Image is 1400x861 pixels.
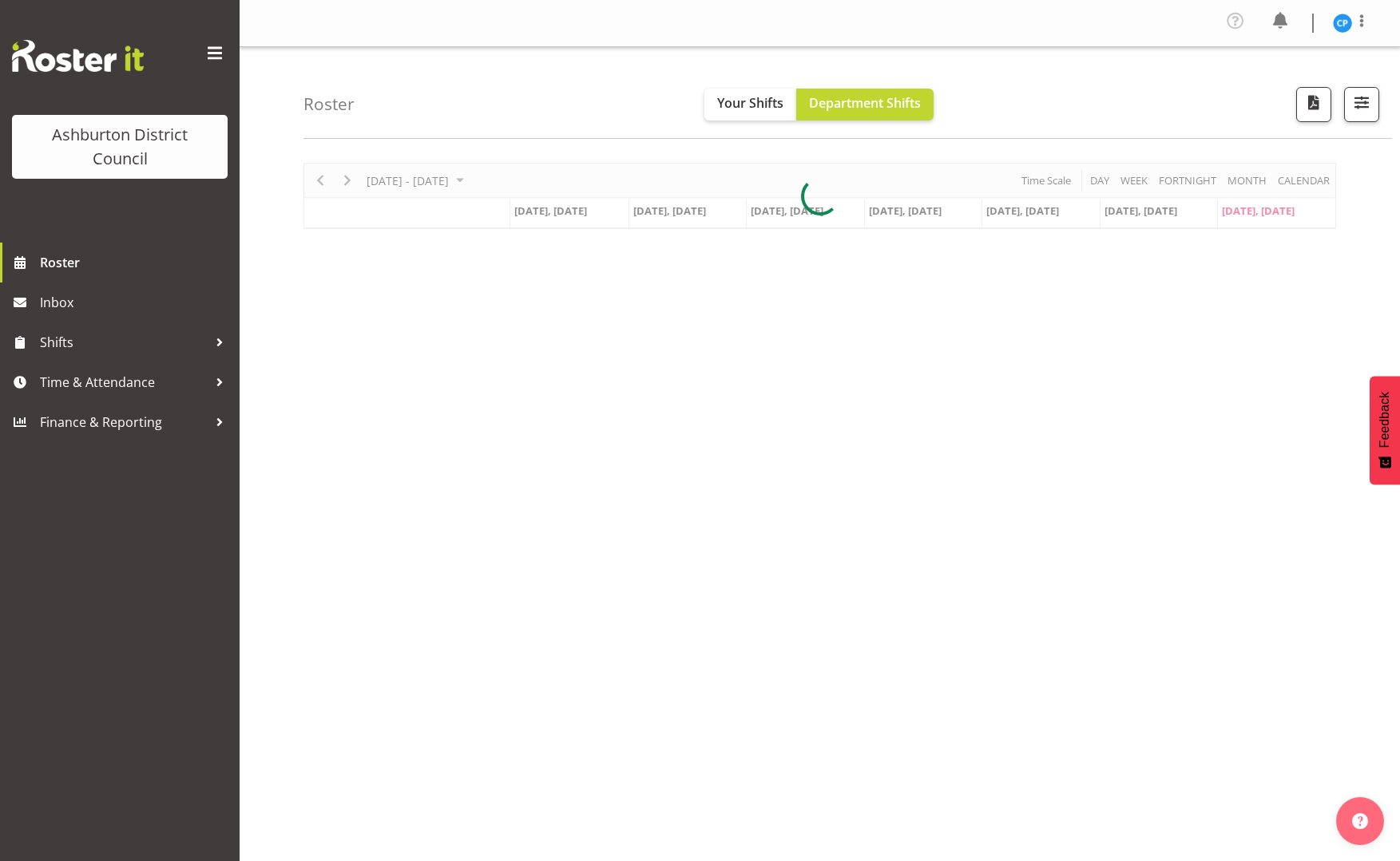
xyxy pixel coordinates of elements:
[1352,813,1368,829] img: help-xxl-2.png
[809,94,921,112] span: Department Shifts
[1344,87,1379,122] button: Filter Shifts
[40,330,208,354] span: Shifts
[796,89,934,120] button: Department Shifts
[12,40,144,72] img: Rosterit website logo
[1296,87,1331,122] button: Download a PDF of the roster according to the set date range.
[1378,392,1392,448] span: Feedback
[303,95,355,113] h4: Roster
[28,123,212,171] div: Ashburton District Council
[717,94,783,112] span: Your Shifts
[40,410,208,434] span: Finance & Reporting
[1333,14,1352,33] img: charin-phumcharoen11025.jpg
[704,89,796,120] button: Your Shifts
[1370,376,1400,484] button: Feedback - Show survey
[40,290,232,314] span: Inbox
[40,370,208,394] span: Time & Attendance
[40,251,232,274] span: Roster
